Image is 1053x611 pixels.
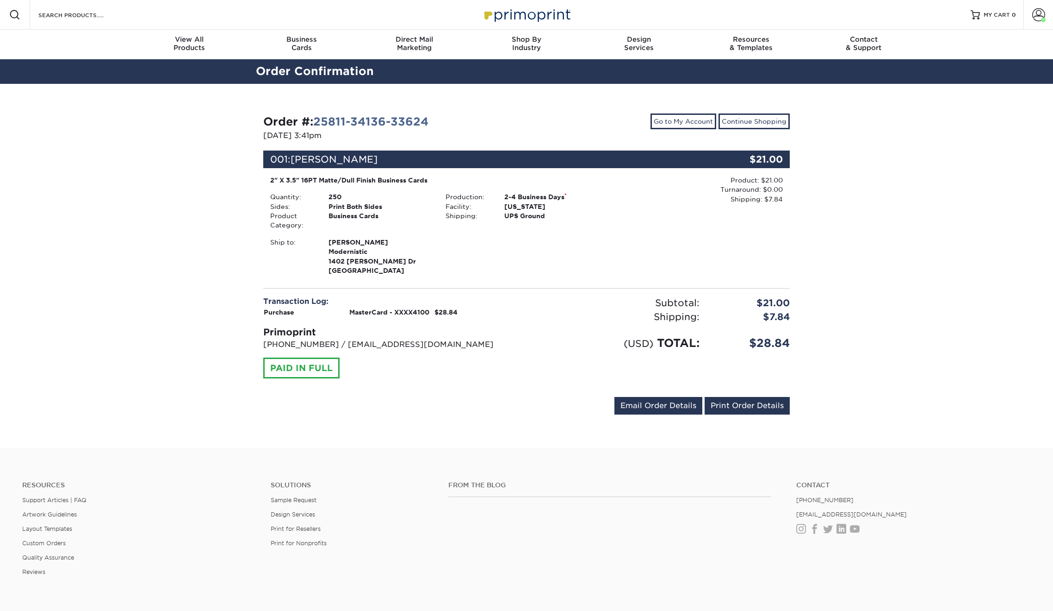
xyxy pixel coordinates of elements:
[264,309,294,316] strong: Purchase
[796,481,1031,489] a: Contact
[448,481,771,489] h4: From the Blog
[349,309,429,316] strong: MasterCard - XXXX4100
[291,154,378,165] span: [PERSON_NAME]
[22,540,66,547] a: Custom Orders
[358,35,471,44] span: Direct Mail
[439,211,497,220] div: Shipping:
[322,211,439,230] div: Business Cards
[263,192,322,202] div: Quantity:
[582,35,695,44] span: Design
[1012,12,1016,18] span: 0
[471,35,583,52] div: Industry
[695,35,807,44] span: Resources
[133,30,246,59] a: View AllProducts
[263,130,520,141] p: [DATE] 3:41pm
[271,525,321,532] a: Print for Resellers
[526,310,706,324] div: Shipping:
[246,30,358,59] a: BusinessCards
[263,296,520,307] div: Transaction Log:
[796,497,854,504] a: [PHONE_NUMBER]
[434,309,458,316] strong: $28.84
[22,525,72,532] a: Layout Templates
[22,511,77,518] a: Artwork Guidelines
[328,238,432,274] strong: [GEOGRAPHIC_DATA]
[471,30,583,59] a: Shop ByIndustry
[706,335,797,352] div: $28.84
[263,358,340,379] div: PAID IN FULL
[263,238,322,276] div: Ship to:
[328,238,432,247] span: [PERSON_NAME]
[719,113,790,129] a: Continue Shopping
[271,540,327,547] a: Print for Nonprofits
[695,35,807,52] div: & Templates
[263,339,520,350] p: [PHONE_NUMBER] / [EMAIL_ADDRESS][DOMAIN_NAME]
[271,497,316,504] a: Sample Request
[702,151,790,168] div: $21.00
[133,35,246,52] div: Products
[614,176,783,204] div: Product: $21.00 Turnaround: $0.00 Shipping: $7.84
[705,397,790,415] a: Print Order Details
[270,176,607,185] div: 2" X 3.5" 16PT Matte/Dull Finish Business Cards
[246,35,358,44] span: Business
[322,192,439,202] div: 250
[614,397,702,415] a: Email Order Details
[657,336,700,350] span: TOTAL:
[796,511,907,518] a: [EMAIL_ADDRESS][DOMAIN_NAME]
[263,115,428,128] strong: Order #:
[249,63,804,80] h2: Order Confirmation
[807,35,920,52] div: & Support
[358,35,471,52] div: Marketing
[328,247,432,256] span: Modernistic
[497,192,614,202] div: 2-4 Business Days
[706,296,797,310] div: $21.00
[807,30,920,59] a: Contact& Support
[133,35,246,44] span: View All
[22,481,257,489] h4: Resources
[439,192,497,202] div: Production:
[526,296,706,310] div: Subtotal:
[650,113,716,129] a: Go to My Account
[706,310,797,324] div: $7.84
[263,325,520,339] div: Primoprint
[984,11,1010,19] span: MY CART
[22,568,45,575] a: Reviews
[582,35,695,52] div: Services
[322,202,439,211] div: Print Both Sides
[439,202,497,211] div: Facility:
[22,554,74,561] a: Quality Assurance
[497,211,614,220] div: UPS Ground
[695,30,807,59] a: Resources& Templates
[497,202,614,211] div: [US_STATE]
[328,257,432,266] span: 1402 [PERSON_NAME] Dr
[263,151,702,168] div: 001:
[582,30,695,59] a: DesignServices
[471,35,583,44] span: Shop By
[271,481,434,489] h4: Solutions
[271,511,315,518] a: Design Services
[263,211,322,230] div: Product Category:
[22,497,87,504] a: Support Articles | FAQ
[37,9,128,20] input: SEARCH PRODUCTS.....
[313,115,428,128] a: 25811-34136-33624
[263,202,322,211] div: Sides:
[807,35,920,44] span: Contact
[246,35,358,52] div: Cards
[358,30,471,59] a: Direct MailMarketing
[624,338,653,349] small: (USD)
[480,5,573,25] img: Primoprint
